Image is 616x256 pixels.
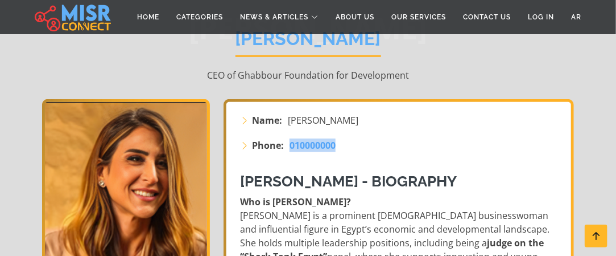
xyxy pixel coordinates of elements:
h1: [PERSON_NAME] [235,28,381,57]
span: 010000000 [290,139,336,152]
span: [PERSON_NAME] [288,113,358,127]
a: About Us [327,6,383,28]
strong: Phone: [252,139,284,152]
h3: [PERSON_NAME] - Biography [240,173,560,190]
span: News & Articles [240,12,308,22]
a: Log in [519,6,563,28]
a: News & Articles [231,6,327,28]
a: Categories [168,6,231,28]
a: Contact Us [454,6,519,28]
p: CEO of Ghabbour Foundation for Development [42,68,574,82]
strong: Name: [252,113,282,127]
a: Our Services [383,6,454,28]
a: 010000000 [290,139,336,152]
a: Home [129,6,168,28]
strong: Who is [PERSON_NAME]? [240,196,351,208]
img: main.misr_connect [35,3,111,31]
a: AR [563,6,590,28]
